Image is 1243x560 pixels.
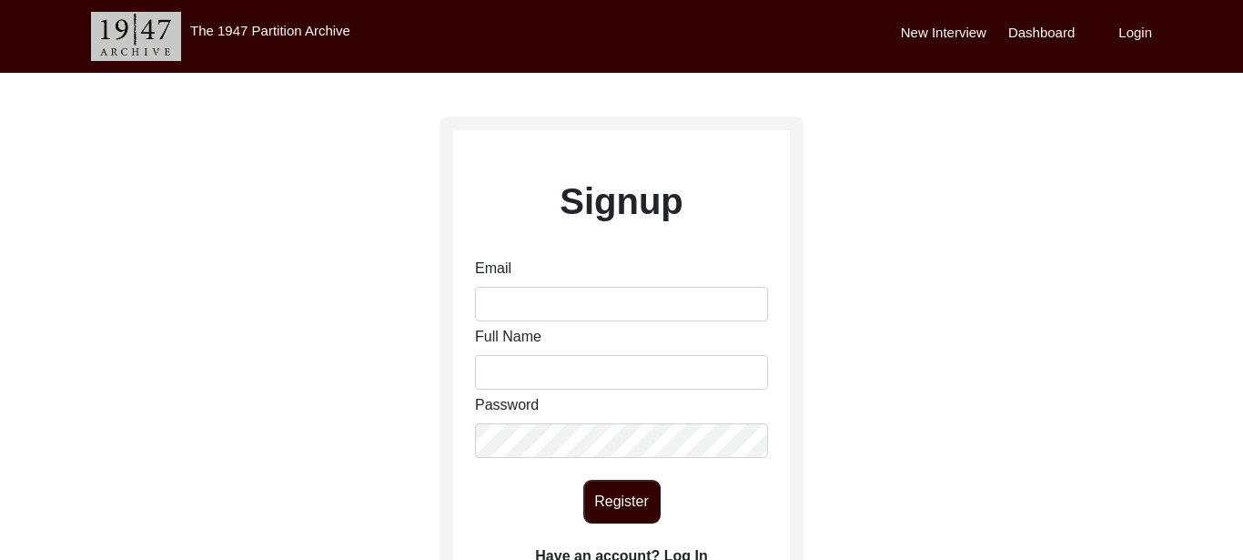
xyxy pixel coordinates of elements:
button: Register [583,480,661,524]
label: New Interview [901,23,986,44]
label: Signup [560,174,683,229]
label: Full Name [475,326,541,348]
label: Login [1118,23,1152,44]
label: Dashboard [1008,23,1075,44]
img: header-logo.png [91,12,181,61]
label: Email [475,258,511,280]
label: The 1947 Partition Archive [190,23,350,38]
label: Password [475,394,539,416]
